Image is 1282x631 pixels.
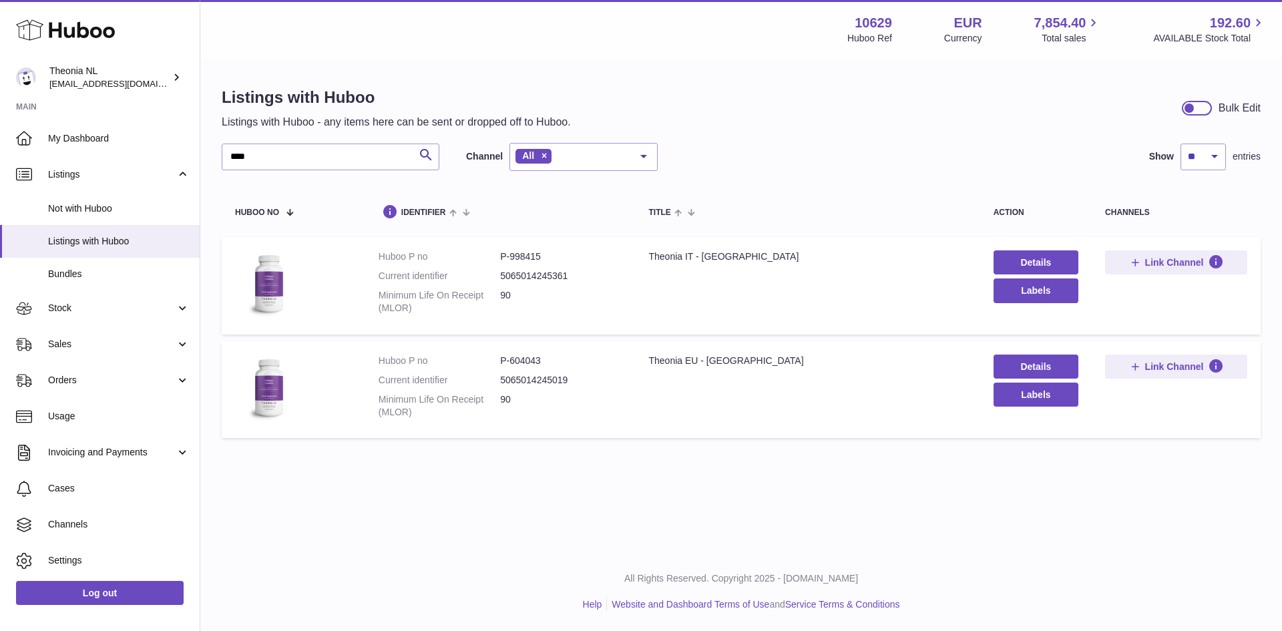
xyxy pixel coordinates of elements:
dd: 90 [500,289,622,314]
span: identifier [401,208,446,217]
button: Link Channel [1105,355,1247,379]
div: Bulk Edit [1219,101,1261,116]
span: Stock [48,302,176,314]
label: Show [1149,150,1174,163]
a: Details [994,250,1078,274]
div: Theonia EU - [GEOGRAPHIC_DATA] [648,355,966,367]
div: Theonia NL [49,65,170,90]
a: Website and Dashboard Terms of Use [612,599,769,610]
a: Help [583,599,602,610]
span: Settings [48,554,190,567]
p: All Rights Reserved. Copyright 2025 - [DOMAIN_NAME] [211,572,1271,585]
img: Theonia EU - Collagen Complex [235,355,302,421]
span: Not with Huboo [48,202,190,215]
span: AVAILABLE Stock Total [1153,32,1266,45]
dt: Current identifier [379,374,500,387]
label: Channel [466,150,503,163]
a: Service Terms & Conditions [785,599,900,610]
span: Channels [48,518,190,531]
span: Link Channel [1145,256,1204,268]
dd: P-604043 [500,355,622,367]
span: Cases [48,482,190,495]
dd: P-998415 [500,250,622,263]
button: Labels [994,383,1078,407]
strong: 10629 [855,14,892,32]
dd: 90 [500,393,622,419]
dd: 5065014245019 [500,374,622,387]
span: entries [1233,150,1261,163]
span: 192.60 [1210,14,1251,32]
div: Currency [944,32,982,45]
img: Theonia IT - Collagen Complex [235,250,302,317]
div: Huboo Ref [847,32,892,45]
h1: Listings with Huboo [222,87,571,108]
a: 192.60 AVAILABLE Stock Total [1153,14,1266,45]
span: Huboo no [235,208,279,217]
a: Log out [16,581,184,605]
dt: Minimum Life On Receipt (MLOR) [379,289,500,314]
span: [EMAIL_ADDRESS][DOMAIN_NAME] [49,78,196,89]
span: Total sales [1042,32,1101,45]
strong: EUR [953,14,982,32]
span: Link Channel [1145,361,1204,373]
p: Listings with Huboo - any items here can be sent or dropped off to Huboo. [222,115,571,130]
span: Orders [48,374,176,387]
a: 7,854.40 Total sales [1034,14,1102,45]
span: Listings [48,168,176,181]
div: Theonia IT - [GEOGRAPHIC_DATA] [648,250,966,263]
a: Details [994,355,1078,379]
span: Usage [48,410,190,423]
span: My Dashboard [48,132,190,145]
span: All [522,150,534,161]
span: Bundles [48,268,190,280]
button: Labels [994,278,1078,302]
dt: Huboo P no [379,355,500,367]
span: title [648,208,670,217]
dd: 5065014245361 [500,270,622,282]
div: action [994,208,1078,217]
dt: Huboo P no [379,250,500,263]
span: Invoicing and Payments [48,446,176,459]
button: Link Channel [1105,250,1247,274]
dt: Current identifier [379,270,500,282]
img: internalAdmin-10629@internal.huboo.com [16,67,36,87]
div: channels [1105,208,1247,217]
span: Listings with Huboo [48,235,190,248]
span: 7,854.40 [1034,14,1086,32]
dt: Minimum Life On Receipt (MLOR) [379,393,500,419]
span: Sales [48,338,176,351]
li: and [607,598,899,611]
